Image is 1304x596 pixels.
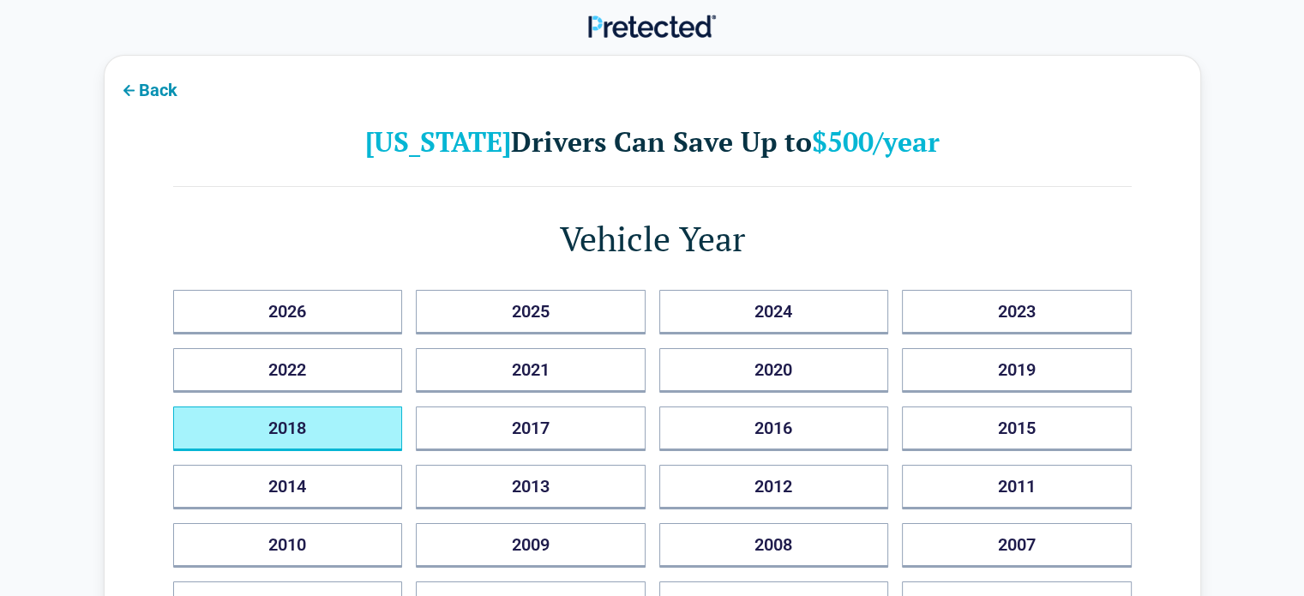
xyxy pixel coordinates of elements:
button: 2010 [173,523,403,568]
button: 2018 [173,406,403,451]
button: 2015 [902,406,1132,451]
b: [US_STATE] [365,123,511,160]
button: 2022 [173,348,403,393]
button: 2019 [902,348,1132,393]
h1: Vehicle Year [173,214,1132,262]
button: 2016 [659,406,889,451]
button: 2013 [416,465,646,509]
button: 2012 [659,465,889,509]
button: 2020 [659,348,889,393]
button: 2008 [659,523,889,568]
button: Back [105,69,191,108]
button: 2014 [173,465,403,509]
button: 2007 [902,523,1132,568]
b: $500/year [812,123,940,160]
button: 2011 [902,465,1132,509]
button: 2021 [416,348,646,393]
button: 2026 [173,290,403,334]
button: 2017 [416,406,646,451]
button: 2023 [902,290,1132,334]
button: 2009 [416,523,646,568]
button: 2024 [659,290,889,334]
button: 2025 [416,290,646,334]
h2: Drivers Can Save Up to [173,124,1132,159]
